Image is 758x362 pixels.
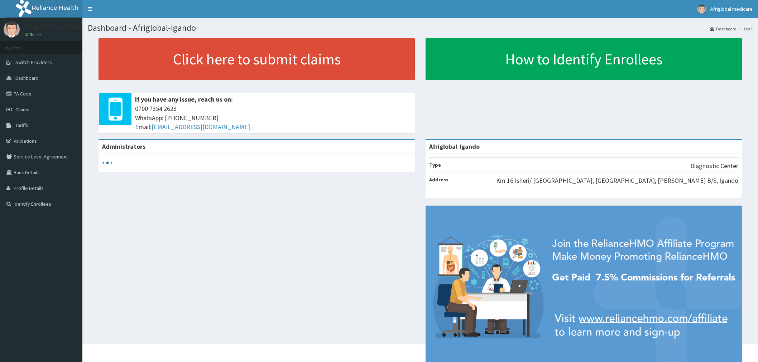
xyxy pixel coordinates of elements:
img: User Image [697,5,706,14]
a: Dashboard [710,26,737,32]
h1: Dashboard - Afriglobal-Igando [88,23,753,33]
span: Dashboard [15,75,39,81]
p: Km 16 Isheri/ [GEOGRAPHIC_DATA], [GEOGRAPHIC_DATA], [PERSON_NAME] B/S, Igando [496,176,738,185]
a: How to Identify Enrollees [426,38,742,80]
b: Administrators [102,142,145,151]
li: Here [737,26,753,32]
img: User Image [4,21,20,38]
span: Claims [15,106,29,113]
strong: Afriglobal-Igando [429,142,480,151]
b: Address [429,176,448,183]
p: Afriglobal medicare [25,23,80,30]
span: Tariffs [15,122,28,128]
a: Online [25,32,42,37]
b: If you have any issue, reach us on: [135,95,233,103]
span: Switch Providers [15,59,52,65]
a: Click here to submit claims [99,38,415,80]
b: Type [429,162,441,168]
svg: audio-loading [102,157,113,168]
span: 0700 7354 2623 WhatsApp: [PHONE_NUMBER] Email: [135,104,411,132]
p: Diagnostic Center [690,161,738,171]
a: [EMAIL_ADDRESS][DOMAIN_NAME] [152,123,250,131]
span: Afriglobal medicare [710,6,753,12]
